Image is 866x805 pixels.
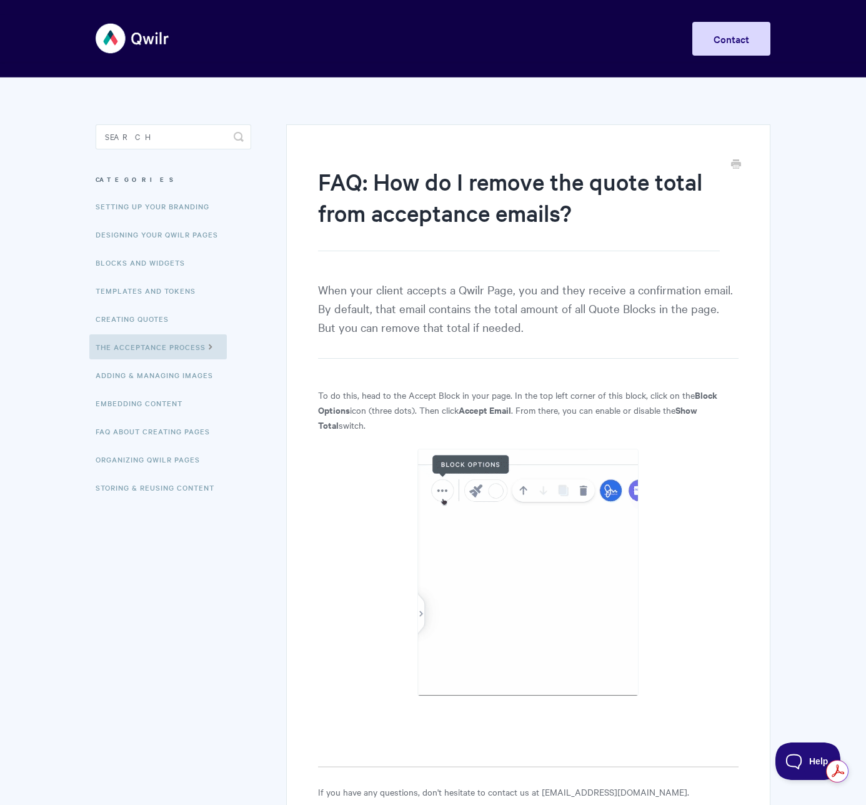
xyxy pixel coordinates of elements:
[318,280,739,359] p: When your client accepts a Qwilr Page, you and they receive a confirmation email. By default, tha...
[96,250,194,275] a: Blocks and Widgets
[96,15,170,62] img: Qwilr Help Center
[96,391,192,416] a: Embedding Content
[96,278,205,303] a: Templates and Tokens
[96,362,222,387] a: Adding & Managing Images
[318,388,717,416] strong: Block Options
[96,419,219,444] a: FAQ About Creating Pages
[417,449,639,696] img: file-RjUsITU3EF.gif
[96,447,209,472] a: Organizing Qwilr Pages
[96,124,251,149] input: Search
[318,403,697,431] strong: Show Total
[96,306,178,331] a: Creating Quotes
[459,403,511,416] strong: Accept Email
[692,22,770,56] a: Contact
[89,334,227,359] a: The Acceptance Process
[318,784,739,799] p: If you have any questions, don't hesitate to contact us at [EMAIL_ADDRESS][DOMAIN_NAME].
[731,158,741,172] a: Print this Article
[96,475,224,500] a: Storing & Reusing Content
[775,742,841,780] iframe: Toggle Customer Support
[96,194,219,219] a: Setting up your Branding
[318,387,739,432] p: To do this, head to the Accept Block in your page. In the top left corner of this block, click on...
[96,222,227,247] a: Designing Your Qwilr Pages
[96,168,251,191] h3: Categories
[318,166,720,251] h1: FAQ: How do I remove the quote total from acceptance emails?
